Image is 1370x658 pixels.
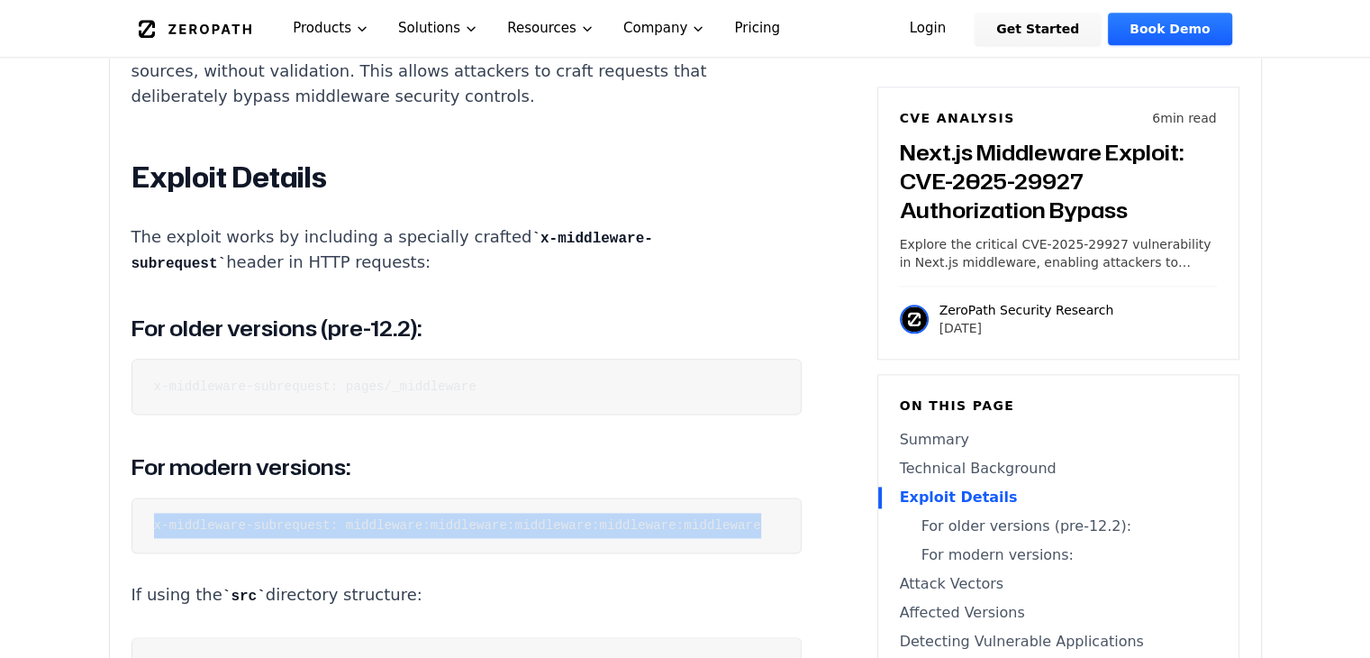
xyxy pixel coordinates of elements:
code: x-middleware-subrequest: middleware:middleware:middleware:middleware:middleware [154,518,761,533]
a: Exploit Details [900,487,1217,508]
a: Get Started [975,13,1101,45]
h6: On this page [900,397,1217,415]
a: Summary [900,429,1217,451]
p: 6 min read [1152,109,1216,127]
p: [DATE] [939,319,1114,337]
p: The critical security flaw is that this internal protection mechanism accepts and processes the h... [132,8,802,109]
h3: Next.js Middleware Exploit: CVE-2025-29927 Authorization Bypass [900,138,1217,224]
p: Explore the critical CVE-2025-29927 vulnerability in Next.js middleware, enabling attackers to by... [900,235,1217,271]
a: For older versions (pre-12.2): [900,516,1217,537]
p: The exploit works by including a specially crafted header in HTTP requests: [132,224,802,277]
a: Attack Vectors [900,573,1217,595]
code: src [222,589,266,605]
a: Affected Versions [900,602,1217,624]
a: Detecting Vulnerable Applications [900,631,1217,653]
code: x-middleware-subrequest: pages/_middleware [154,379,476,394]
h3: For modern versions: [132,451,802,483]
a: Book Demo [1108,13,1231,45]
a: Technical Background [900,458,1217,480]
h2: Exploit Details [132,160,802,196]
a: Login [888,13,968,45]
h6: CVE Analysis [900,109,1015,127]
p: If using the directory structure: [132,582,802,608]
a: For modern versions: [900,544,1217,566]
p: ZeroPath Security Research [939,301,1114,319]
img: ZeroPath Security Research [900,305,929,334]
h3: For older versions (pre-12.2): [132,312,802,344]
